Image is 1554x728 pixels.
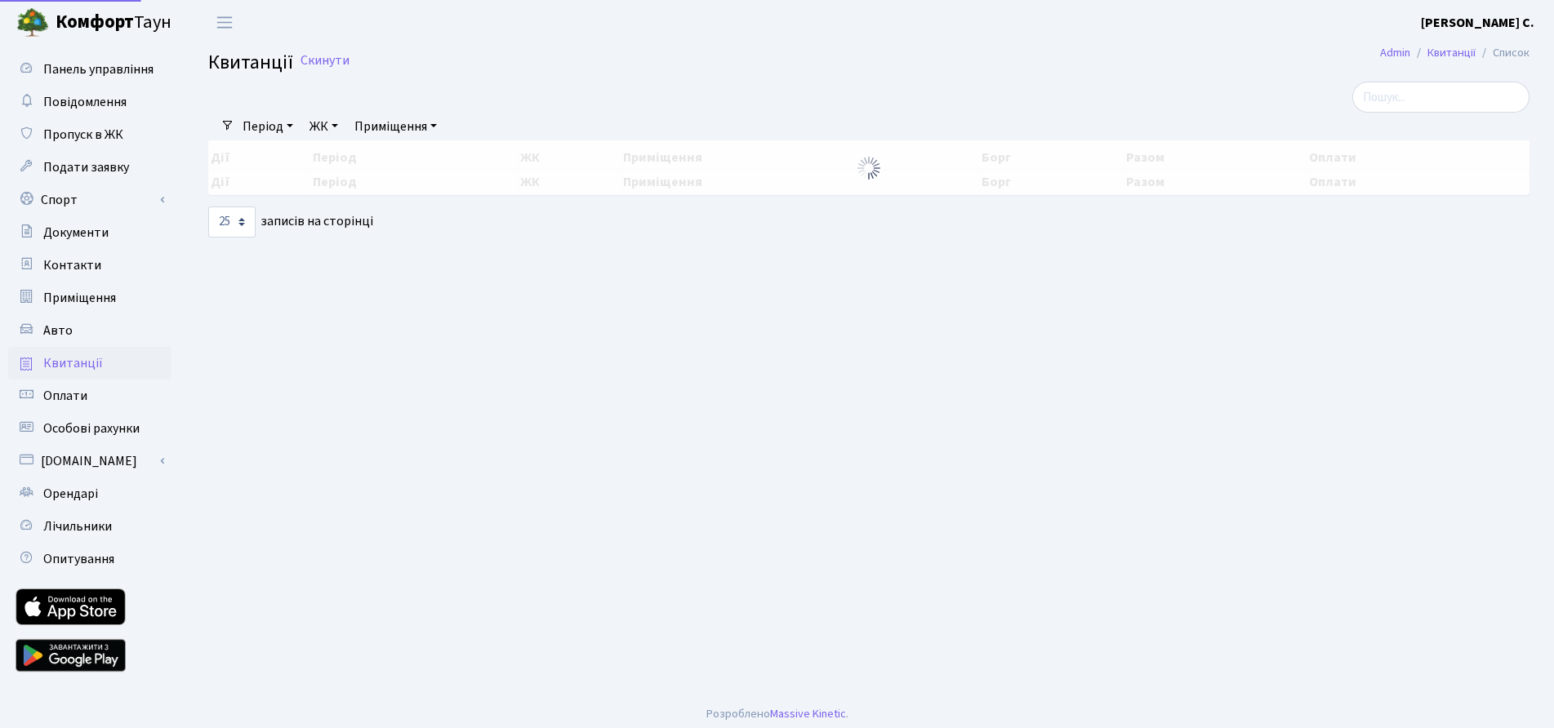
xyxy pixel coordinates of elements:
a: Скинути [301,53,350,69]
span: Панель управління [43,60,154,78]
span: Повідомлення [43,93,127,111]
div: Розроблено . [706,705,848,723]
a: Приміщення [8,282,171,314]
span: Опитування [43,550,114,568]
input: Пошук... [1352,82,1530,113]
span: Пропуск в ЖК [43,126,123,144]
img: Обробка... [856,155,882,181]
span: Авто [43,322,73,340]
a: Орендарі [8,477,171,510]
a: Оплати [8,380,171,412]
span: Документи [43,224,109,242]
button: Переключити навігацію [204,9,245,36]
a: Повідомлення [8,86,171,118]
span: Лічильники [43,517,112,535]
span: Орендарі [43,485,98,503]
a: Контакти [8,249,171,282]
span: Приміщення [43,289,116,307]
a: [PERSON_NAME] С. [1421,13,1534,33]
li: Список [1476,44,1530,62]
span: Таун [56,9,171,37]
b: Комфорт [56,9,134,35]
a: [DOMAIN_NAME] [8,445,171,477]
a: Особові рахунки [8,412,171,445]
a: Лічильники [8,510,171,543]
span: Квитанції [208,48,293,77]
a: Massive Kinetic [770,705,846,722]
a: Квитанції [8,347,171,380]
a: Опитування [8,543,171,575]
span: Подати заявку [43,158,129,176]
b: [PERSON_NAME] С. [1421,14,1534,32]
a: Авто [8,314,171,347]
a: Подати заявку [8,151,171,184]
a: Пропуск в ЖК [8,118,171,151]
a: ЖК [303,113,345,140]
a: Документи [8,216,171,249]
a: Спорт [8,184,171,216]
select: записів на сторінці [208,206,256,237]
span: Оплати [43,387,87,405]
span: Контакти [43,256,101,274]
a: Приміщення [348,113,443,140]
label: записів на сторінці [208,206,373,237]
a: Період [236,113,300,140]
span: Квитанції [43,354,103,372]
span: Особові рахунки [43,419,140,437]
img: logo.png [16,7,49,39]
a: Квитанції [1427,44,1476,61]
a: Панель управління [8,53,171,86]
nav: breadcrumb [1356,36,1554,70]
a: Admin [1380,44,1410,61]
